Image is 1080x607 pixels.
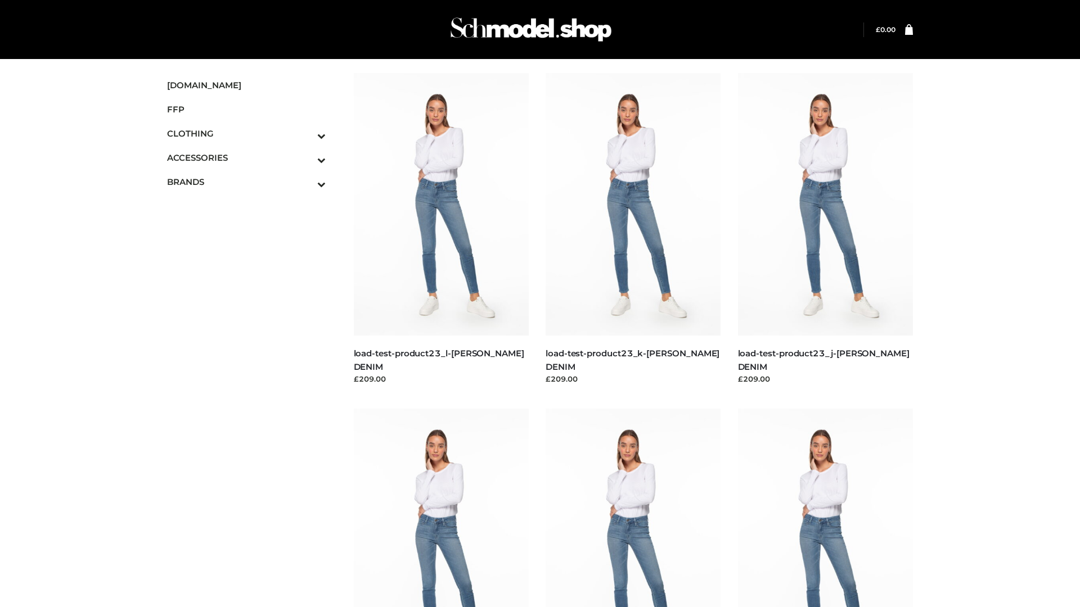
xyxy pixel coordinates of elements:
span: [DOMAIN_NAME] [167,79,326,92]
span: £ [876,25,880,34]
div: £209.00 [738,373,913,384]
div: £209.00 [354,373,529,384]
bdi: 0.00 [876,25,895,34]
a: FFP [167,97,326,121]
div: £209.00 [546,373,721,384]
button: Toggle Submenu [286,170,326,194]
a: load-test-product23_j-[PERSON_NAME] DENIM [738,348,910,372]
a: ACCESSORIESToggle Submenu [167,146,326,170]
button: Toggle Submenu [286,146,326,170]
a: £0.00 [876,25,895,34]
a: load-test-product23_k-[PERSON_NAME] DENIM [546,348,719,372]
span: CLOTHING [167,127,326,140]
a: BRANDSToggle Submenu [167,170,326,194]
span: ACCESSORIES [167,151,326,164]
span: FFP [167,103,326,116]
a: load-test-product23_l-[PERSON_NAME] DENIM [354,348,524,372]
span: BRANDS [167,175,326,188]
a: CLOTHINGToggle Submenu [167,121,326,146]
img: Schmodel Admin 964 [447,7,615,52]
a: [DOMAIN_NAME] [167,73,326,97]
button: Toggle Submenu [286,121,326,146]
